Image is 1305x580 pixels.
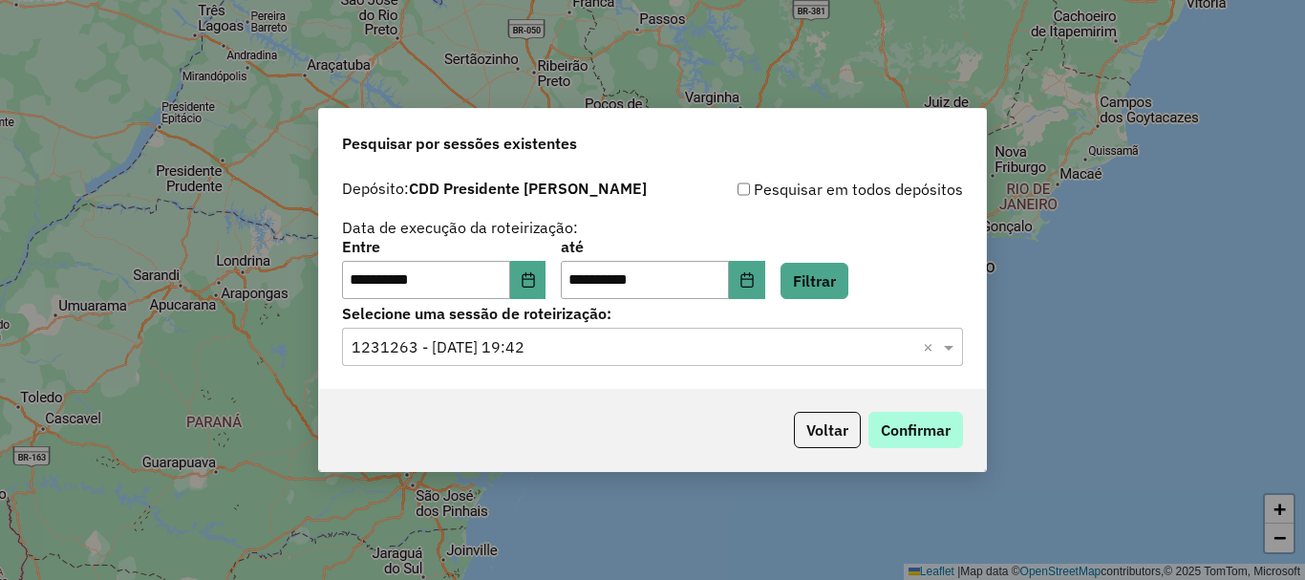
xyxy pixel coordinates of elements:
button: Voltar [794,412,861,448]
span: Clear all [923,335,939,358]
button: Confirmar [868,412,963,448]
button: Filtrar [781,263,848,299]
label: Selecione uma sessão de roteirização: [342,302,963,325]
label: Depósito: [342,177,647,200]
label: Entre [342,235,546,258]
label: Data de execução da roteirização: [342,216,578,239]
label: até [561,235,764,258]
button: Choose Date [510,261,546,299]
strong: CDD Presidente [PERSON_NAME] [409,179,647,198]
button: Choose Date [729,261,765,299]
div: Pesquisar em todos depósitos [652,178,963,201]
span: Pesquisar por sessões existentes [342,132,577,155]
